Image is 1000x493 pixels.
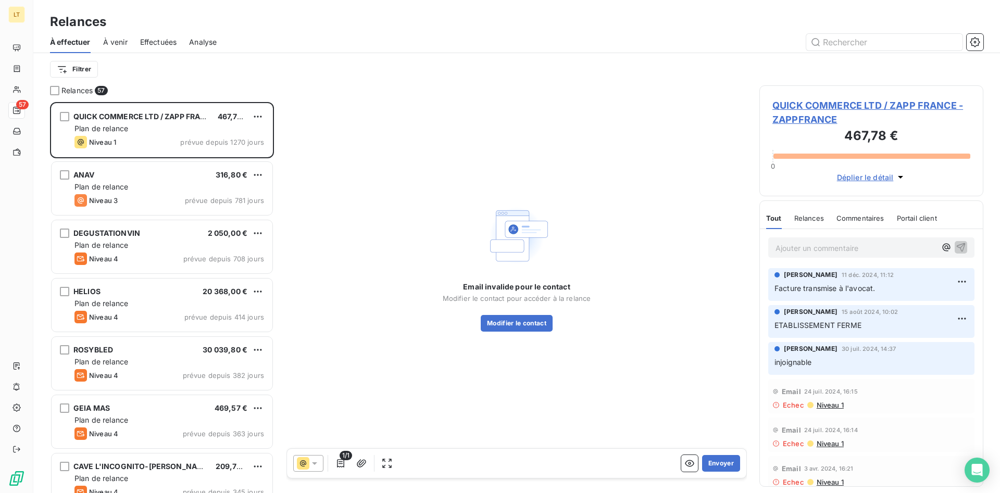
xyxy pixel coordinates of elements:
[794,214,824,222] span: Relances
[483,203,550,269] img: Empty state
[804,465,854,472] span: 3 avr. 2024, 16:21
[74,182,128,191] span: Plan de relance
[783,401,804,409] span: Echec
[774,284,875,293] span: Facture transmise à l'avocat.
[816,401,844,409] span: Niveau 1
[73,287,101,296] span: HELIOS
[702,455,740,472] button: Envoyer
[804,427,858,433] span: 24 juil. 2024, 16:14
[89,255,118,263] span: Niveau 4
[95,86,107,95] span: 57
[783,478,804,486] span: Echec
[89,371,118,380] span: Niveau 4
[89,138,116,146] span: Niveau 1
[783,439,804,448] span: Echec
[73,170,95,179] span: ANAV
[774,321,861,330] span: ETABLISSEMENT FERME
[203,345,247,354] span: 30 039,80 €
[8,470,25,487] img: Logo LeanPay
[8,6,25,23] div: LT
[73,112,216,121] span: QUICK COMMERCE LTD / ZAPP FRANCE
[180,138,264,146] span: prévue depuis 1270 jours
[74,299,128,308] span: Plan de relance
[837,172,894,183] span: Déplier le détail
[183,429,264,438] span: prévue depuis 363 jours
[183,255,264,263] span: prévue depuis 708 jours
[73,462,211,471] span: CAVE L'INCOGNITO-[PERSON_NAME]
[50,102,274,493] div: grid
[897,214,937,222] span: Portail client
[189,37,217,47] span: Analyse
[965,458,990,483] div: Open Intercom Messenger
[89,313,118,321] span: Niveau 4
[784,344,838,353] span: [PERSON_NAME]
[463,282,570,292] span: Email invalide pour le contact
[208,229,248,237] span: 2 050,00 €
[784,270,838,280] span: [PERSON_NAME]
[50,61,98,78] button: Filtrer
[215,403,247,412] span: 469,57 €
[340,451,352,460] span: 1/1
[74,357,128,366] span: Plan de relance
[772,127,970,147] h3: 467,78 €
[74,241,128,249] span: Plan de relance
[842,272,894,278] span: 11 déc. 2024, 11:12
[782,387,801,396] span: Email
[806,34,963,50] input: Rechercher
[74,415,128,424] span: Plan de relance
[772,98,970,127] span: QUICK COMMERCE LTD / ZAPP FRANCE - ZAPPFRANCE
[771,162,775,170] span: 0
[774,358,812,366] span: injoignable
[89,429,118,438] span: Niveau 4
[74,474,128,483] span: Plan de relance
[816,439,844,448] span: Niveau 1
[50,12,106,31] h3: Relances
[782,464,801,473] span: Email
[16,100,29,109] span: 57
[183,371,264,380] span: prévue depuis 382 jours
[73,345,113,354] span: ROSYBLED
[443,294,591,302] span: Modifier le contact pour accéder à la relance
[184,313,264,321] span: prévue depuis 414 jours
[50,37,91,47] span: À effectuer
[61,85,93,96] span: Relances
[816,478,844,486] span: Niveau 1
[784,307,838,317] span: [PERSON_NAME]
[185,196,264,205] span: prévue depuis 781 jours
[74,124,128,133] span: Plan de relance
[481,315,553,332] button: Modifier le contact
[836,214,884,222] span: Commentaires
[89,196,118,205] span: Niveau 3
[804,388,858,395] span: 24 juil. 2024, 16:15
[842,309,898,315] span: 15 août 2024, 10:02
[782,426,801,434] span: Email
[216,462,248,471] span: 209,76 €
[203,287,247,296] span: 20 368,00 €
[834,171,909,183] button: Déplier le détail
[216,170,247,179] span: 316,80 €
[73,403,110,412] span: GEIA MAS
[842,346,896,352] span: 30 juil. 2024, 14:37
[73,229,140,237] span: DEGUSTATIONVIN
[218,112,249,121] span: 467,78 €
[766,214,782,222] span: Tout
[103,37,128,47] span: À venir
[140,37,177,47] span: Effectuées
